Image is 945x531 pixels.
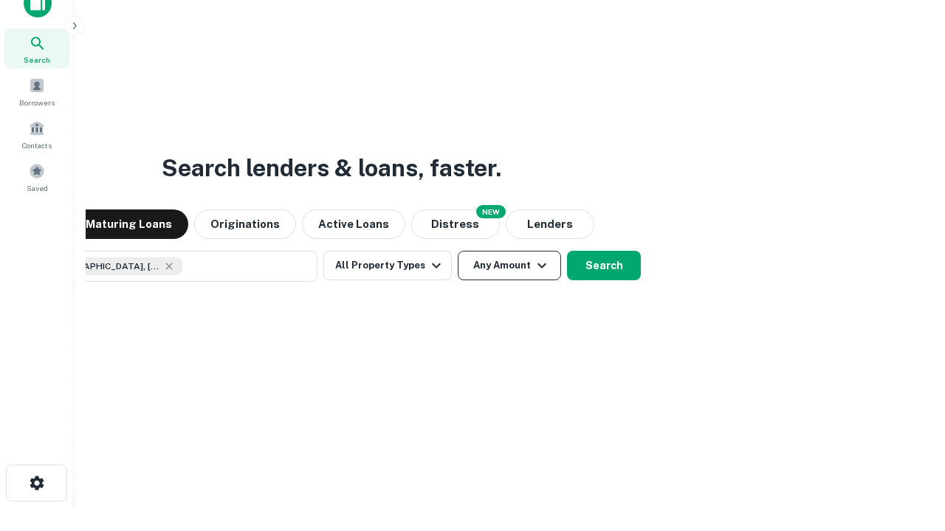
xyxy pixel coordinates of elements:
button: Active Loans [302,209,405,239]
a: Search [4,29,69,69]
button: Search distressed loans with lien and other non-mortgage details. [411,209,500,239]
button: Maturing Loans [69,209,188,239]
iframe: Chat Widget [871,413,945,484]
button: [GEOGRAPHIC_DATA], [GEOGRAPHIC_DATA], [GEOGRAPHIC_DATA] [22,251,317,282]
a: Borrowers [4,72,69,111]
button: Search [567,251,641,280]
span: [GEOGRAPHIC_DATA], [GEOGRAPHIC_DATA], [GEOGRAPHIC_DATA] [49,260,160,273]
button: Lenders [506,209,594,239]
a: Saved [4,157,69,197]
span: Contacts [22,139,52,151]
div: NEW [476,205,506,218]
span: Search [24,54,50,66]
button: Originations [194,209,296,239]
a: Contacts [4,114,69,154]
button: All Property Types [323,251,452,280]
span: Saved [27,182,48,194]
h3: Search lenders & loans, faster. [162,150,501,186]
button: Any Amount [458,251,561,280]
span: Borrowers [19,97,55,108]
